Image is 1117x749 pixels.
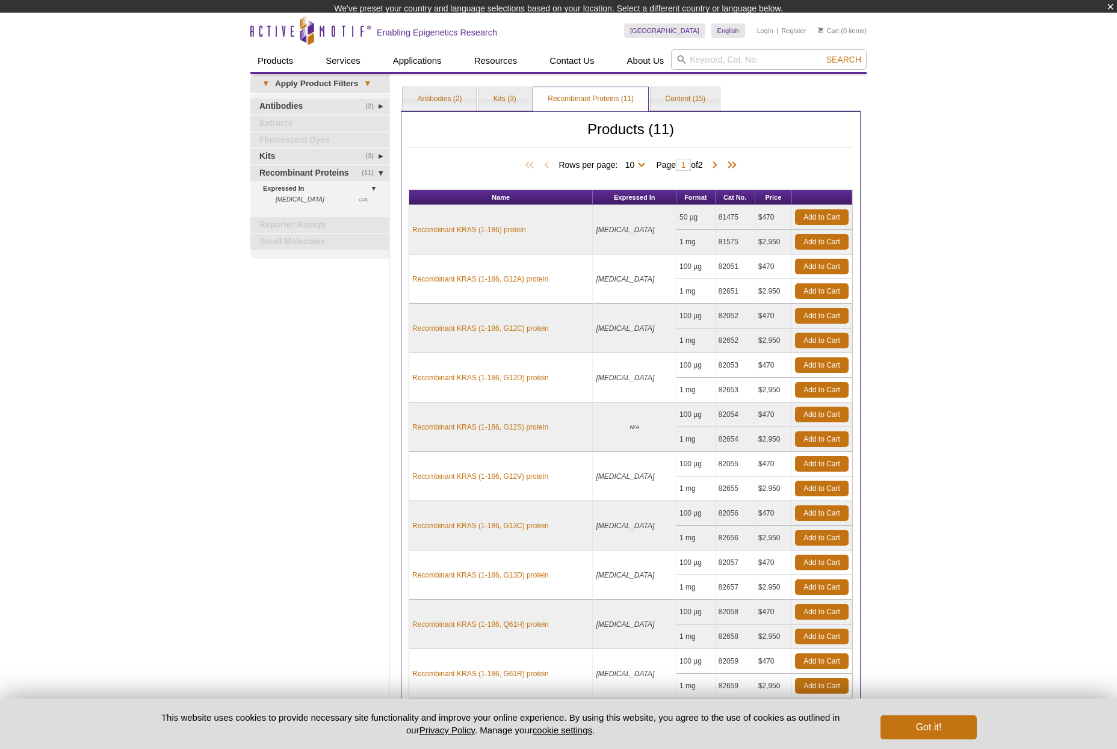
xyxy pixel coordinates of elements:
a: Recombinant KRAS (1-186, Q61H) protein [412,619,549,630]
td: 82651 [716,279,755,304]
button: Search [823,54,865,65]
a: Recombinant KRAS (1-186, G13D) protein [412,570,549,581]
i: [MEDICAL_DATA] [596,374,654,382]
td: $2,950 [755,674,792,698]
th: Format [676,190,716,205]
a: Add to Cart [795,283,849,299]
td: 100 µg [676,304,716,328]
a: Add to Cart [795,481,849,496]
p: This website uses cookies to provide necessary site functionality and improve your online experie... [140,711,861,736]
td: $470 [755,304,792,328]
td: $2,950 [755,624,792,649]
i: [MEDICAL_DATA] [596,472,654,481]
a: Add to Cart [795,579,849,595]
td: $2,950 [755,230,792,254]
a: Add to Cart [795,357,849,373]
a: Products [250,49,300,72]
i: [MEDICAL_DATA] [276,196,324,203]
a: Kits (3) [479,87,531,111]
a: (10) [MEDICAL_DATA] [276,194,374,205]
a: Add to Cart [795,407,849,422]
td: 100 µg [676,452,716,476]
td: 1 mg [676,230,716,254]
a: Services [318,49,368,72]
td: $470 [755,254,792,279]
a: Register [781,26,806,35]
a: Add to Cart [795,308,849,324]
td: $2,950 [755,575,792,600]
td: 82655 [716,476,755,501]
td: 100 µg [676,600,716,624]
a: Fluorescent Dyes [250,132,389,148]
td: 1 mg [676,427,716,452]
td: 100 µg [676,649,716,674]
td: $470 [755,649,792,674]
th: Price [755,190,792,205]
td: 100 µg [676,353,716,378]
a: Content (15) [651,87,720,111]
a: Add to Cart [795,456,849,472]
a: Recombinant KRAS (1-186, G12A) protein [412,274,548,285]
td: 1 mg [676,624,716,649]
input: Keyword, Cat. No. [671,49,867,70]
span: Search [826,55,861,64]
a: ▾Apply Product Filters▾ [250,74,389,93]
i: [MEDICAL_DATA] [596,226,654,234]
td: 82054 [716,402,755,427]
td: $470 [755,501,792,526]
button: Got it! [880,715,977,739]
a: Recombinant KRAS (1-186, G12S) protein [412,422,548,433]
i: [MEDICAL_DATA] [596,324,654,333]
td: 100 µg [676,501,716,526]
a: Login [757,26,773,35]
td: 1 mg [676,328,716,353]
th: Name [409,190,593,205]
button: cookie settings [533,725,592,735]
td: $2,950 [755,526,792,550]
td: 82657 [716,575,755,600]
a: Applications [386,49,449,72]
h2: Products (11) [409,124,853,147]
i: [MEDICAL_DATA] [596,670,654,678]
span: First Page [522,159,540,171]
a: Recombinant KRAS (1-186, G13C) protein [412,520,549,531]
td: 81575 [716,230,755,254]
td: 82051 [716,254,755,279]
a: Add to Cart [795,653,849,669]
i: [MEDICAL_DATA] [596,275,654,283]
a: (3)Kits [250,149,389,164]
a: Contact Us [542,49,601,72]
img: Your Cart [818,27,823,33]
td: 82059 [716,649,755,674]
a: Cart [818,26,839,35]
a: Add to Cart [795,678,849,694]
td: 1 mg [676,279,716,304]
td: 1 mg [676,378,716,402]
th: Cat No. [716,190,755,205]
td: 1 mg [676,575,716,600]
td: 82058 [716,600,755,624]
td: 82658 [716,624,755,649]
a: Add to Cart [795,629,849,644]
a: Antibodies (2) [403,87,476,111]
a: Extracts [250,116,389,131]
span: ▾ [358,78,377,89]
i: [MEDICAL_DATA] [596,522,654,530]
td: 1 mg [676,674,716,698]
a: Recombinant KRAS (1-186, G61R) protein [412,668,549,679]
td: $470 [755,205,792,230]
a: [GEOGRAPHIC_DATA] [624,23,705,38]
td: 81475 [716,205,755,230]
a: Privacy Policy [419,725,475,735]
h2: Enabling Epigenetics Research [377,27,497,38]
td: 82052 [716,304,755,328]
td: $470 [755,550,792,575]
i: [MEDICAL_DATA] [596,620,654,629]
td: $2,950 [755,279,792,304]
a: Resources [467,49,525,72]
span: (3) [365,149,380,164]
a: About Us [620,49,672,72]
span: (11) [362,165,380,181]
a: (11)Recombinant Proteins [250,165,389,181]
a: Add to Cart [795,333,849,348]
